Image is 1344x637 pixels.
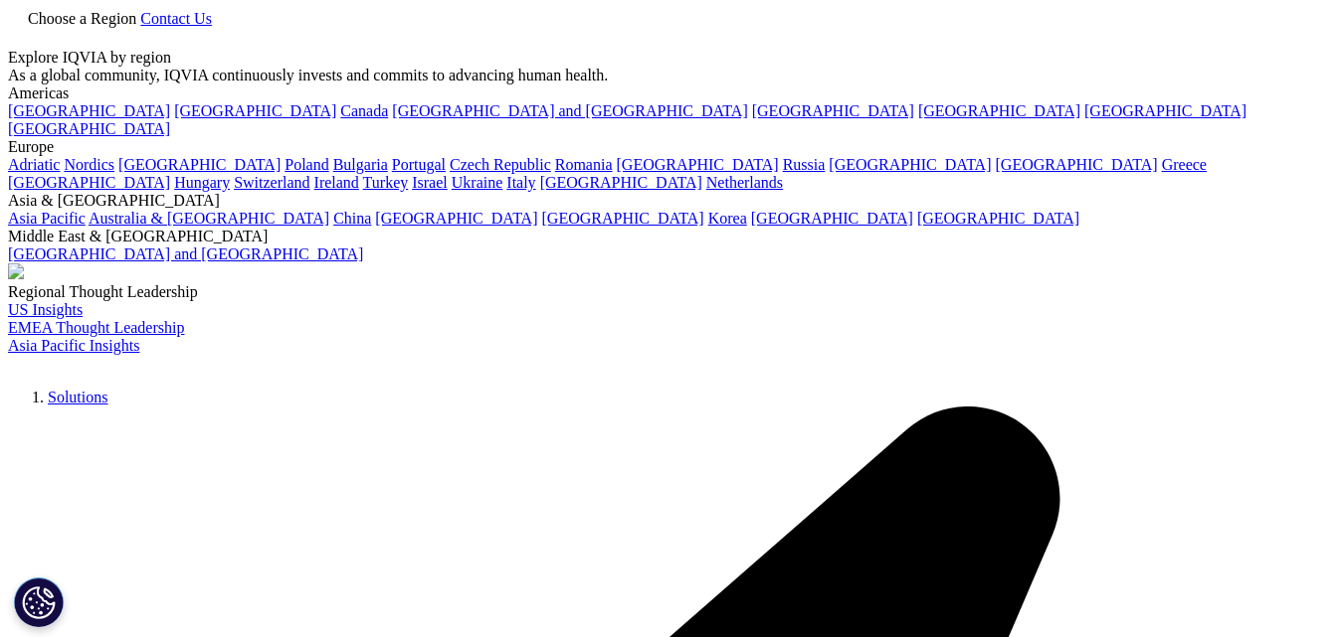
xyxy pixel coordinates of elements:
[340,102,388,119] a: Canada
[555,156,613,173] a: Romania
[783,156,826,173] a: Russia
[706,174,783,191] a: Netherlands
[8,192,1336,210] div: Asia & [GEOGRAPHIC_DATA]
[64,156,114,173] a: Nordics
[751,210,913,227] a: [GEOGRAPHIC_DATA]
[450,156,551,173] a: Czech Republic
[8,49,1336,67] div: Explore IQVIA by region
[8,174,170,191] a: [GEOGRAPHIC_DATA]
[8,210,86,227] a: Asia Pacific
[452,174,503,191] a: Ukraine
[8,67,1336,84] div: As a global community, IQVIA continuously invests and commits to advancing human health.
[333,210,371,227] a: China
[917,210,1079,227] a: [GEOGRAPHIC_DATA]
[140,10,212,27] a: Contact Us
[48,389,107,405] a: Solutions
[314,174,359,191] a: Ireland
[363,174,409,191] a: Turkey
[996,156,1158,173] a: [GEOGRAPHIC_DATA]
[8,301,83,318] a: US Insights
[412,174,448,191] a: Israel
[174,102,336,119] a: [GEOGRAPHIC_DATA]
[752,102,914,119] a: [GEOGRAPHIC_DATA]
[392,102,747,119] a: [GEOGRAPHIC_DATA] and [GEOGRAPHIC_DATA]
[8,319,184,336] a: EMEA Thought Leadership
[285,156,328,173] a: Poland
[89,210,329,227] a: Australia & [GEOGRAPHIC_DATA]
[708,210,747,227] a: Korea
[28,10,136,27] span: Choose a Region
[829,156,991,173] a: [GEOGRAPHIC_DATA]
[542,210,704,227] a: [GEOGRAPHIC_DATA]
[234,174,309,191] a: Switzerland
[918,102,1080,119] a: [GEOGRAPHIC_DATA]
[8,120,170,137] a: [GEOGRAPHIC_DATA]
[375,210,537,227] a: [GEOGRAPHIC_DATA]
[8,138,1336,156] div: Europe
[1162,156,1207,173] a: Greece
[8,156,60,173] a: Adriatic
[8,228,1336,245] div: Middle East & [GEOGRAPHIC_DATA]
[1084,102,1247,119] a: [GEOGRAPHIC_DATA]
[540,174,702,191] a: [GEOGRAPHIC_DATA]
[8,283,1336,301] div: Regional Thought Leadership
[392,156,446,173] a: Portugal
[174,174,230,191] a: Hungary
[8,337,139,354] a: Asia Pacific Insights
[14,577,64,627] button: Configuración de cookies
[8,84,1336,102] div: Americas
[118,156,281,173] a: [GEOGRAPHIC_DATA]
[8,245,363,262] a: [GEOGRAPHIC_DATA] and [GEOGRAPHIC_DATA]
[333,156,388,173] a: Bulgaria
[8,263,24,279] img: 2093_analyzing-data-using-big-screen-display-and-laptop.png
[8,102,170,119] a: [GEOGRAPHIC_DATA]
[506,174,535,191] a: Italy
[617,156,779,173] a: [GEOGRAPHIC_DATA]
